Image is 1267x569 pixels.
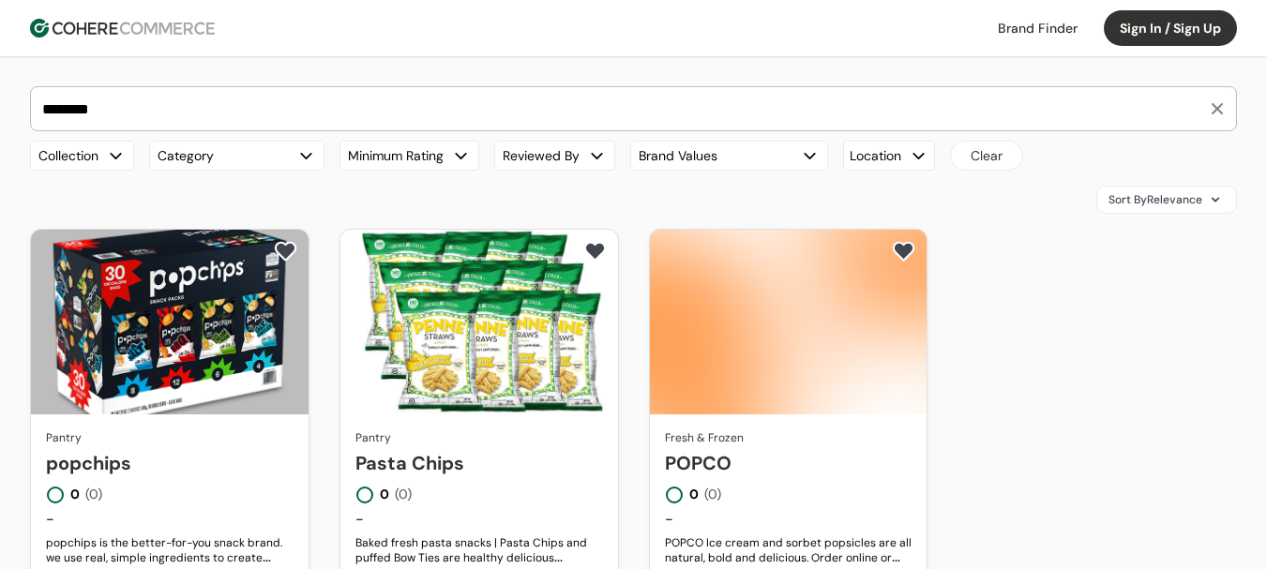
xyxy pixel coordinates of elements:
[950,141,1023,171] button: Clear
[270,237,301,265] button: add to favorite
[888,237,919,265] button: add to favorite
[1104,10,1237,46] button: Sign In / Sign Up
[580,237,611,265] button: add to favorite
[355,449,603,477] a: Pasta Chips
[46,449,294,477] a: popchips
[665,449,913,477] a: POPCO
[30,19,215,37] img: Cohere Logo
[1109,191,1202,208] span: Sort By Relevance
